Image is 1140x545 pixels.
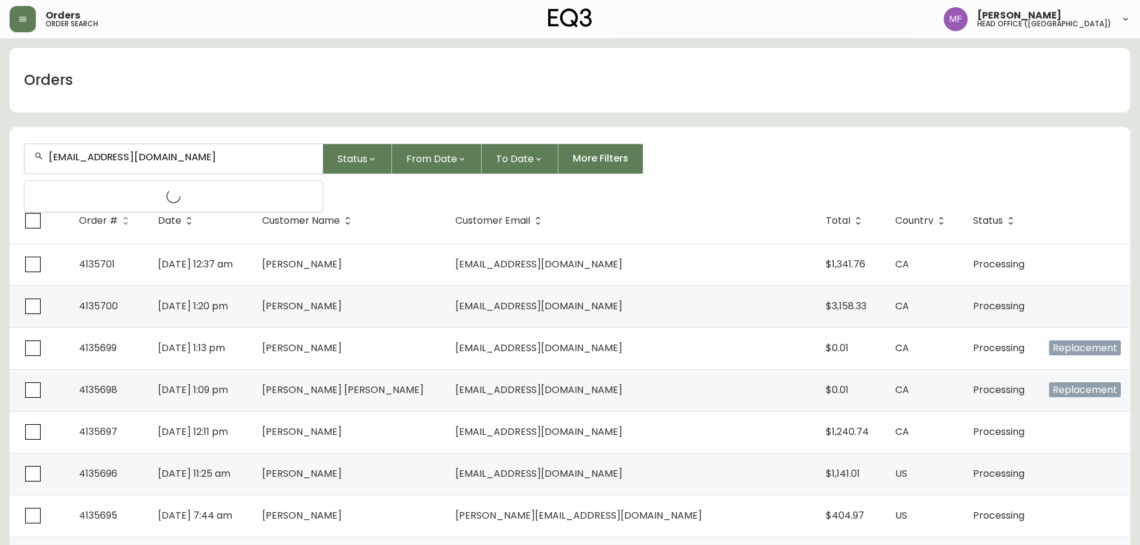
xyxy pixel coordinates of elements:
span: Customer Email [455,217,530,224]
span: Processing [973,299,1025,313]
h5: head office ([GEOGRAPHIC_DATA]) [977,20,1111,28]
span: CA [895,425,909,439]
h1: Orders [24,70,73,90]
span: Total [826,217,850,224]
span: Processing [973,425,1025,439]
span: $1,341.76 [826,257,865,271]
span: Customer Name [262,215,355,226]
span: [EMAIL_ADDRESS][DOMAIN_NAME] [455,341,622,355]
span: [PERSON_NAME] [262,341,342,355]
span: Status [338,151,367,166]
span: $404.97 [826,509,864,522]
span: 4135696 [79,467,117,480]
span: Orders [45,11,80,20]
span: [DATE] 1:20 pm [158,299,228,313]
span: $1,240.74 [826,425,869,439]
span: [DATE] 11:25 am [158,467,230,480]
span: CA [895,257,909,271]
span: CA [895,383,909,397]
span: CA [895,299,909,313]
span: 4135697 [79,425,117,439]
h5: order search [45,20,98,28]
span: 4135699 [79,341,117,355]
span: Processing [973,341,1025,355]
span: To Date [496,151,534,166]
span: [DATE] 7:44 am [158,509,232,522]
img: logo [548,8,592,28]
span: [PERSON_NAME] [PERSON_NAME] [262,383,424,397]
button: To Date [482,144,558,174]
span: $0.01 [826,383,849,397]
span: [PERSON_NAME] [262,425,342,439]
span: 4135695 [79,509,117,522]
span: More Filters [573,152,628,165]
span: Country [895,215,949,226]
span: [EMAIL_ADDRESS][DOMAIN_NAME] [455,425,622,439]
button: Status [323,144,392,174]
span: US [895,509,907,522]
span: [EMAIL_ADDRESS][DOMAIN_NAME] [455,467,622,480]
span: Processing [973,257,1025,271]
span: $0.01 [826,341,849,355]
span: $3,158.33 [826,299,867,313]
input: Search [48,151,313,163]
span: 4135701 [79,257,115,271]
span: [PERSON_NAME] [977,11,1062,20]
span: Order # [79,215,133,226]
span: Customer Name [262,217,340,224]
span: Status [973,215,1019,226]
span: [EMAIL_ADDRESS][DOMAIN_NAME] [455,299,622,313]
span: [PERSON_NAME] [262,257,342,271]
span: [EMAIL_ADDRESS][DOMAIN_NAME] [455,257,622,271]
span: [PERSON_NAME] [262,509,342,522]
span: US [895,467,907,480]
span: Total [826,215,866,226]
span: [EMAIL_ADDRESS][DOMAIN_NAME] [455,383,622,397]
span: $1,141.01 [826,467,860,480]
span: [DATE] 1:13 pm [158,341,225,355]
span: [PERSON_NAME][EMAIL_ADDRESS][DOMAIN_NAME] [455,509,702,522]
span: Country [895,217,934,224]
span: Processing [973,509,1025,522]
span: 4135700 [79,299,118,313]
span: From Date [406,151,457,166]
span: [DATE] 12:37 am [158,257,233,271]
span: Replacement [1049,382,1121,397]
button: More Filters [558,144,643,174]
span: [DATE] 1:09 pm [158,383,228,397]
span: [PERSON_NAME] [262,467,342,480]
span: Date [158,217,181,224]
span: Date [158,215,197,226]
img: 91cf6c4ea787f0dec862db02e33d59b3 [944,7,968,31]
span: [DATE] 12:11 pm [158,425,228,439]
span: Replacement [1049,340,1121,355]
span: Status [973,217,1003,224]
span: Processing [973,383,1025,397]
span: 4135698 [79,383,117,397]
button: From Date [392,144,482,174]
span: [PERSON_NAME] [262,299,342,313]
span: CA [895,341,909,355]
span: Customer Email [455,215,546,226]
span: Order # [79,217,118,224]
span: Processing [973,467,1025,480]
